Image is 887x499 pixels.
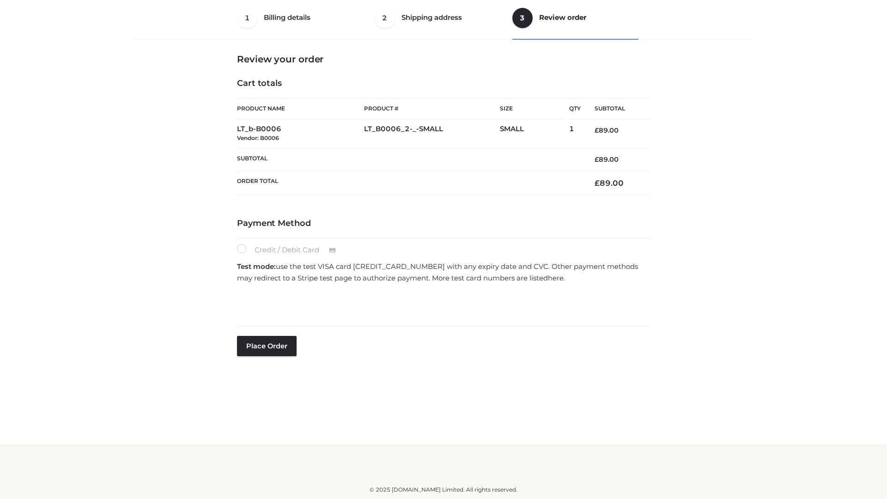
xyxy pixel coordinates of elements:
a: here [548,274,564,282]
h4: Cart totals [237,79,650,89]
small: Vendor: B0006 [237,134,279,141]
td: SMALL [500,119,569,148]
td: LT_b-B0006 [237,119,364,148]
bdi: 89.00 [595,178,624,188]
bdi: 89.00 [595,155,619,164]
button: Place order [237,336,297,356]
iframe: Secure payment input frame [235,287,648,321]
th: Order Total [237,171,581,195]
strong: Test mode: [237,262,276,271]
th: Product # [364,98,500,119]
th: Product Name [237,98,364,119]
td: LT_B0006_2-_-SMALL [364,119,500,148]
th: Subtotal [237,148,581,170]
img: Credit / Debit Card [324,245,341,256]
h3: Review your order [237,54,650,65]
span: £ [595,155,599,164]
div: © 2025 [DOMAIN_NAME] Limited. All rights reserved. [137,485,750,494]
th: Size [500,98,565,119]
th: Subtotal [581,98,650,119]
td: 1 [569,119,581,148]
bdi: 89.00 [595,126,619,134]
h4: Payment Method [237,219,650,229]
p: use the test VISA card [CREDIT_CARD_NUMBER] with any expiry date and CVC. Other payment methods m... [237,261,650,284]
span: £ [595,178,600,188]
span: £ [595,126,599,134]
label: Credit / Debit Card [237,244,346,256]
th: Qty [569,98,581,119]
